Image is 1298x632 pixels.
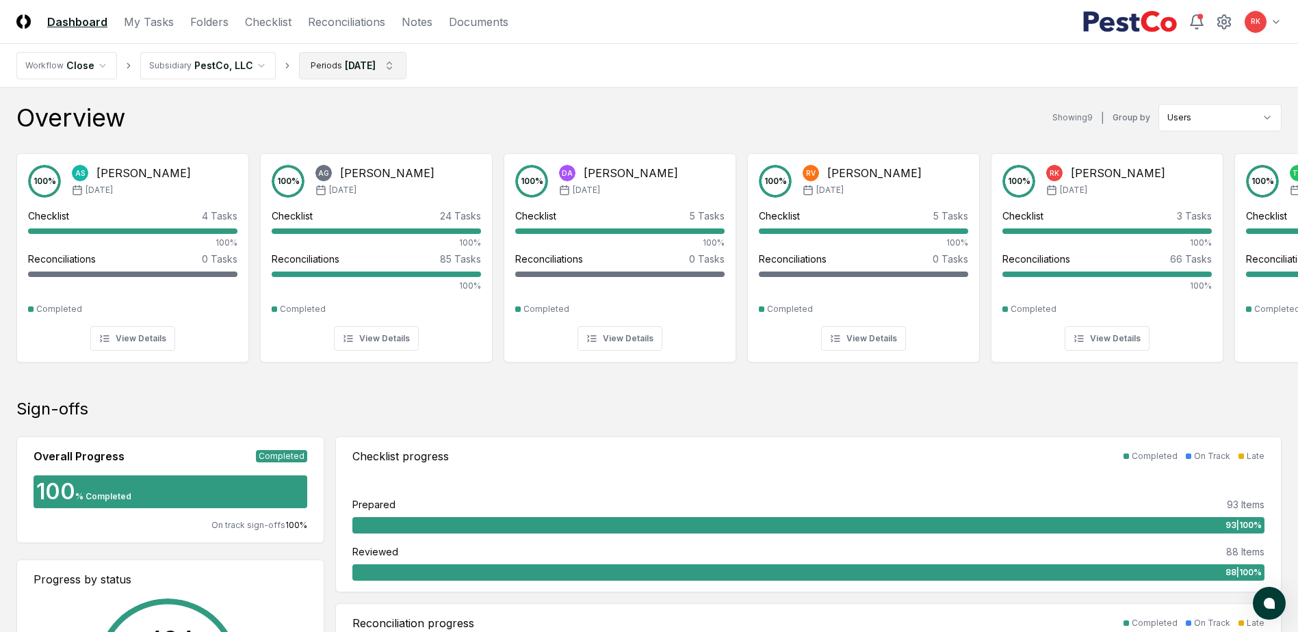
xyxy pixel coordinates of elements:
[90,326,175,351] button: View Details
[1132,617,1178,629] div: Completed
[747,142,980,363] a: 100%RV[PERSON_NAME][DATE]Checklist5 Tasks100%Reconciliations0 TasksCompletedView Details
[352,448,449,464] div: Checklist progress
[515,252,583,266] div: Reconciliations
[272,280,481,292] div: 100%
[584,165,678,181] div: [PERSON_NAME]
[272,209,313,223] div: Checklist
[329,184,356,196] span: [DATE]
[28,252,96,266] div: Reconciliations
[86,184,113,196] span: [DATE]
[285,520,307,530] span: 100 %
[1065,326,1150,351] button: View Details
[280,303,326,315] div: Completed
[827,165,922,181] div: [PERSON_NAME]
[767,303,813,315] div: Completed
[318,168,329,179] span: AG
[16,52,406,79] nav: breadcrumb
[75,168,85,179] span: AS
[335,436,1282,592] a: Checklist progressCompletedOn TrackLatePrepared93 Items93|100%Reviewed88 Items88|100%
[1227,497,1264,512] div: 93 Items
[1226,544,1264,559] div: 88 Items
[1132,450,1178,462] div: Completed
[1002,209,1043,223] div: Checklist
[1082,11,1178,33] img: PestCo logo
[334,326,419,351] button: View Details
[1011,303,1056,315] div: Completed
[1247,450,1264,462] div: Late
[36,303,82,315] div: Completed
[34,571,307,588] div: Progress by status
[202,252,237,266] div: 0 Tasks
[562,168,573,179] span: DA
[1002,252,1070,266] div: Reconciliations
[34,448,125,464] div: Overall Progress
[523,303,569,315] div: Completed
[75,490,131,503] div: % Completed
[1177,209,1212,223] div: 3 Tasks
[1246,209,1287,223] div: Checklist
[577,326,662,351] button: View Details
[515,209,556,223] div: Checklist
[352,497,395,512] div: Prepared
[1071,165,1165,181] div: [PERSON_NAME]
[96,165,191,181] div: [PERSON_NAME]
[440,209,481,223] div: 24 Tasks
[34,481,75,503] div: 100
[16,104,125,131] div: Overview
[449,14,508,30] a: Documents
[260,142,493,363] a: 100%AG[PERSON_NAME][DATE]Checklist24 Tasks100%Reconciliations85 Tasks100%CompletedView Details
[299,52,406,79] button: Periods[DATE]
[47,14,107,30] a: Dashboard
[1060,184,1087,196] span: [DATE]
[1247,617,1264,629] div: Late
[16,14,31,29] img: Logo
[402,14,432,30] a: Notes
[515,237,725,249] div: 100%
[816,184,844,196] span: [DATE]
[16,398,1282,420] div: Sign-offs
[504,142,736,363] a: 100%DA[PERSON_NAME][DATE]Checklist5 Tasks100%Reconciliations0 TasksCompletedView Details
[759,237,968,249] div: 100%
[1225,519,1262,531] span: 93 | 100 %
[573,184,600,196] span: [DATE]
[352,615,474,631] div: Reconciliation progress
[352,544,398,559] div: Reviewed
[933,252,968,266] div: 0 Tasks
[202,209,237,223] div: 4 Tasks
[933,209,968,223] div: 5 Tasks
[256,450,307,462] div: Completed
[689,252,725,266] div: 0 Tasks
[1113,114,1150,122] label: Group by
[340,165,434,181] div: [PERSON_NAME]
[1052,111,1093,124] div: Showing 9
[124,14,174,30] a: My Tasks
[308,14,385,30] a: Reconciliations
[1002,280,1212,292] div: 100%
[1050,168,1059,179] span: RK
[311,60,342,72] div: Periods
[806,168,816,179] span: RV
[345,58,376,73] div: [DATE]
[440,252,481,266] div: 85 Tasks
[1194,450,1230,462] div: On Track
[272,252,339,266] div: Reconciliations
[1101,111,1104,125] div: |
[1170,252,1212,266] div: 66 Tasks
[1253,587,1286,620] button: atlas-launcher
[28,237,237,249] div: 100%
[211,520,285,530] span: On track sign-offs
[1243,10,1268,34] button: RK
[245,14,291,30] a: Checklist
[1194,617,1230,629] div: On Track
[28,209,69,223] div: Checklist
[190,14,229,30] a: Folders
[25,60,64,72] div: Workflow
[759,209,800,223] div: Checklist
[690,209,725,223] div: 5 Tasks
[272,237,481,249] div: 100%
[991,142,1223,363] a: 100%RK[PERSON_NAME][DATE]Checklist3 Tasks100%Reconciliations66 Tasks100%CompletedView Details
[149,60,192,72] div: Subsidiary
[759,252,827,266] div: Reconciliations
[821,326,906,351] button: View Details
[1225,566,1262,579] span: 88 | 100 %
